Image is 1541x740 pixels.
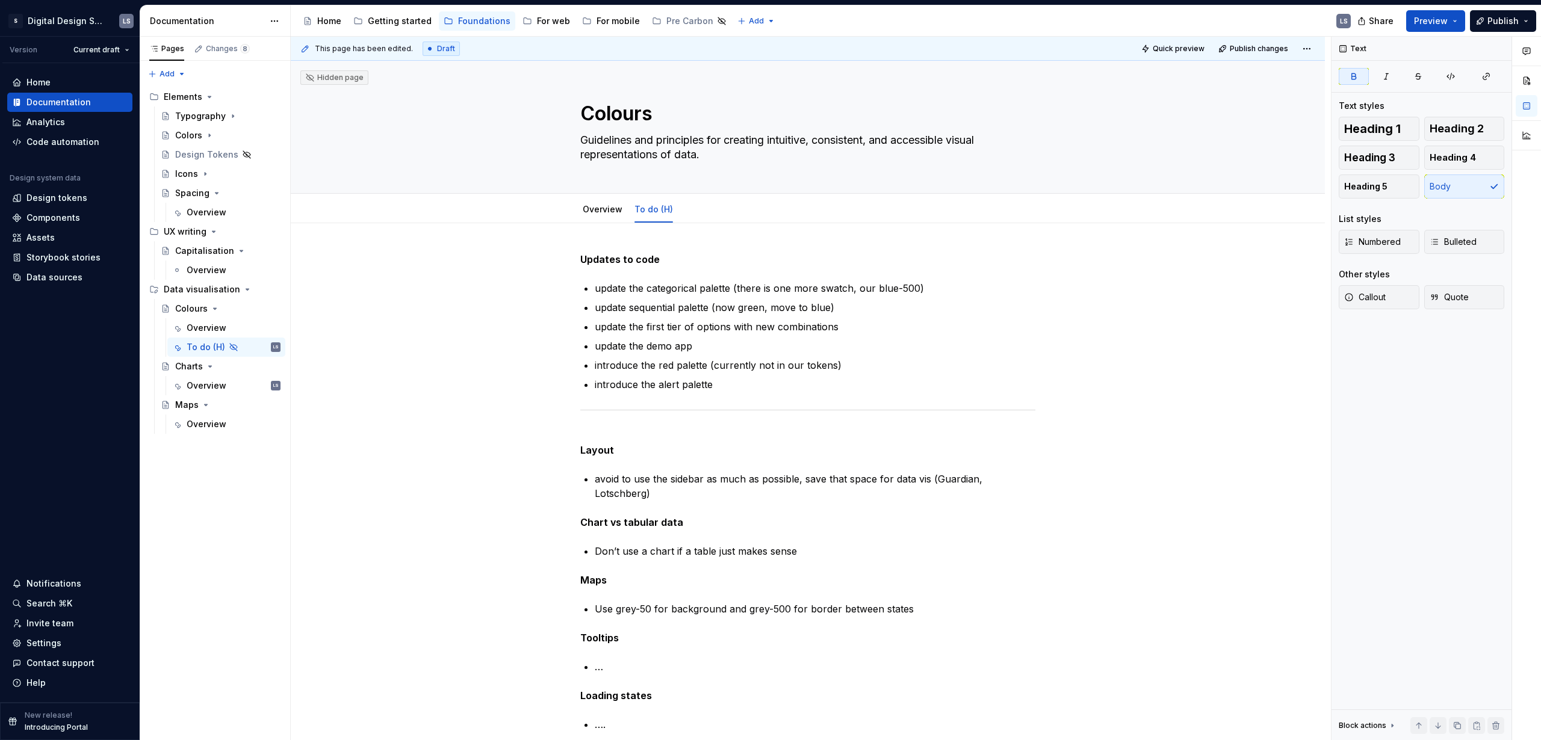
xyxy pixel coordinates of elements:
[1344,291,1386,303] span: Callout
[175,303,208,315] div: Colours
[578,131,1033,164] textarea: Guidelines and principles for creating intuitive, consistent, and accessible visual representatio...
[597,15,640,27] div: For mobile
[175,149,238,161] div: Design Tokens
[7,132,132,152] a: Code automation
[26,637,61,649] div: Settings
[1339,174,1419,199] button: Heading 5
[1339,213,1381,225] div: List styles
[150,15,264,27] div: Documentation
[156,164,285,183] a: Icons
[175,187,209,199] div: Spacing
[273,341,279,353] div: LS
[595,319,1035,334] p: update the first tier of options with new combinations
[1424,285,1505,309] button: Quote
[595,659,1035,674] p: …
[7,268,132,287] a: Data sources
[167,338,285,357] a: To do (H)LS
[595,377,1035,392] p: introduce the alert palette
[1430,236,1477,248] span: Bulleted
[7,614,132,633] a: Invite team
[749,16,764,26] span: Add
[7,228,132,247] a: Assets
[1339,146,1419,170] button: Heading 3
[1344,152,1395,164] span: Heading 3
[1430,152,1476,164] span: Heading 4
[647,11,731,31] a: Pre Carbon
[305,73,364,82] div: Hidden page
[298,9,731,33] div: Page tree
[580,632,619,644] strong: Tooltips
[187,322,226,334] div: Overview
[156,357,285,376] a: Charts
[156,106,285,126] a: Typography
[164,226,206,238] div: UX writing
[26,76,51,88] div: Home
[175,110,226,122] div: Typography
[595,717,1035,732] p: ….
[1339,268,1390,280] div: Other styles
[187,341,225,353] div: To do (H)
[1470,10,1536,32] button: Publish
[578,196,627,221] div: Overview
[187,206,226,218] div: Overview
[26,136,99,148] div: Code automation
[26,617,73,629] div: Invite team
[439,11,515,31] a: Foundations
[26,96,91,108] div: Documentation
[580,574,607,586] strong: Maps
[187,380,226,392] div: Overview
[144,222,285,241] div: UX writing
[1339,117,1419,141] button: Heading 1
[1215,40,1294,57] button: Publish changes
[156,395,285,415] a: Maps
[160,69,175,79] span: Add
[7,594,132,613] button: Search ⌘K
[1344,236,1401,248] span: Numbered
[10,173,81,183] div: Design system data
[1340,16,1348,26] div: LS
[73,45,120,55] span: Current draft
[1406,10,1465,32] button: Preview
[315,44,413,54] span: This page has been edited.
[175,168,198,180] div: Icons
[595,300,1035,315] p: update sequential palette (now green, move to blue)
[7,673,132,692] button: Help
[7,208,132,227] a: Components
[26,192,87,204] div: Design tokens
[298,11,346,31] a: Home
[595,544,1035,558] p: Don’t use a chart if a table just makes sense
[349,11,436,31] a: Getting started
[273,380,279,392] div: LS
[1430,123,1484,135] span: Heading 2
[26,578,81,590] div: Notifications
[583,204,622,214] a: Overview
[187,418,226,430] div: Overview
[368,15,432,27] div: Getting started
[26,657,95,669] div: Contact support
[580,516,683,528] strong: Chart vs tabular data
[26,251,101,264] div: Storybook stories
[167,203,285,222] a: Overview
[1153,44,1205,54] span: Quick preview
[595,281,1035,295] p: update the categorical palette (there is one more swatch, our blue-500)
[149,44,184,54] div: Pages
[25,723,88,732] p: Introducing Portal
[580,444,614,456] strong: Layout
[7,188,132,208] a: Design tokens
[7,113,132,132] a: Analytics
[156,126,285,145] a: Colors
[1351,10,1401,32] button: Share
[175,360,203,372] div: Charts
[580,253,660,265] strong: Updates to code
[7,248,132,267] a: Storybook stories
[1414,15,1448,27] span: Preview
[577,11,645,31] a: For mobile
[666,15,713,27] div: Pre Carbon
[144,66,190,82] button: Add
[167,261,285,280] a: Overview
[187,264,226,276] div: Overview
[167,415,285,434] a: Overview
[1339,230,1419,254] button: Numbered
[630,196,678,221] div: To do (H)
[26,271,82,283] div: Data sources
